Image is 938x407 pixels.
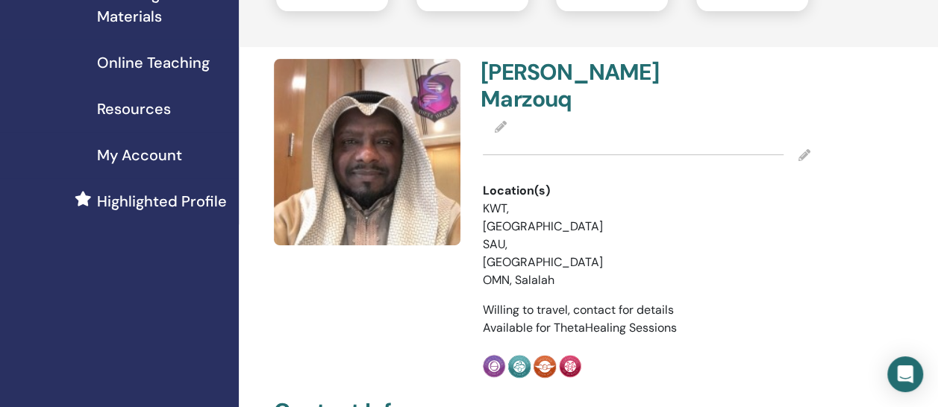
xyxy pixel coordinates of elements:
[481,59,637,113] h4: [PERSON_NAME] Marzouq
[97,98,171,120] span: Resources
[483,236,606,271] li: SAU, [GEOGRAPHIC_DATA]
[97,190,227,212] span: Highlighted Profile
[483,271,606,289] li: OMN, Salalah
[887,356,923,392] div: Open Intercom Messenger
[97,51,210,74] span: Online Teaching
[483,200,606,236] li: KWT, [GEOGRAPHIC_DATA]
[483,182,550,200] span: Location(s)
[274,59,460,245] img: default.jpg
[483,302,674,318] span: Willing to travel, contact for details
[97,144,182,166] span: My Account
[483,320,677,335] span: Available for ThetaHealing Sessions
